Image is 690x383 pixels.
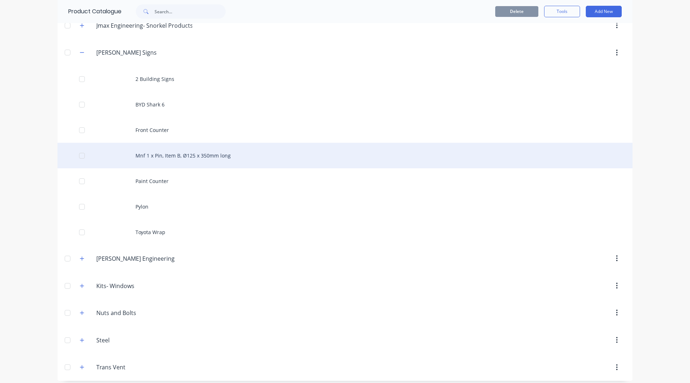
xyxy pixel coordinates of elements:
button: Add New [586,6,622,17]
div: BYD Shark 6 [57,92,632,117]
button: Tools [544,6,580,17]
input: Enter category name [96,254,181,263]
input: Enter category name [96,282,181,290]
input: Enter category name [96,21,192,30]
input: Enter category name [96,309,181,317]
div: Toyota Wrap [57,219,632,245]
div: Paint Counter [57,168,632,194]
input: Enter category name [96,336,181,345]
button: Delete [495,6,538,17]
input: Search... [155,4,226,19]
div: Pylon [57,194,632,219]
div: 2 Building Signs [57,66,632,92]
div: Mnf 1 x Pin, Item B, Ø125 x 350mm long [57,143,632,168]
input: Enter category name [96,363,181,371]
input: Enter category name [96,48,181,57]
div: Front Counter [57,117,632,143]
